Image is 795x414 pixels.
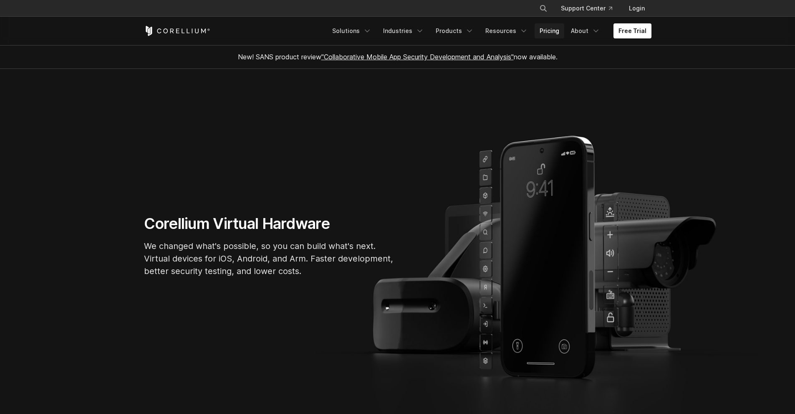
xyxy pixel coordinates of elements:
[480,23,533,38] a: Resources
[144,26,210,36] a: Corellium Home
[554,1,619,16] a: Support Center
[613,23,651,38] a: Free Trial
[529,1,651,16] div: Navigation Menu
[327,23,651,38] div: Navigation Menu
[144,214,394,233] h1: Corellium Virtual Hardware
[622,1,651,16] a: Login
[535,23,564,38] a: Pricing
[321,53,514,61] a: "Collaborative Mobile App Security Development and Analysis"
[144,240,394,277] p: We changed what's possible, so you can build what's next. Virtual devices for iOS, Android, and A...
[327,23,376,38] a: Solutions
[238,53,558,61] span: New! SANS product review now available.
[536,1,551,16] button: Search
[378,23,429,38] a: Industries
[566,23,605,38] a: About
[431,23,479,38] a: Products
